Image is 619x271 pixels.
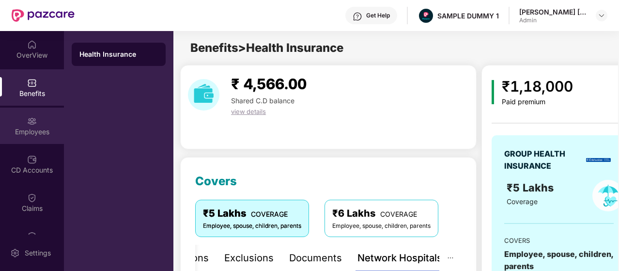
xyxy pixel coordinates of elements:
div: [PERSON_NAME] [PERSON_NAME] [519,7,587,16]
div: Documents [289,251,342,266]
img: svg+xml;base64,PHN2ZyBpZD0iRHJvcGRvd24tMzJ4MzIiIHhtbG5zPSJodHRwOi8vd3d3LnczLm9yZy8yMDAwL3N2ZyIgd2... [598,12,605,19]
img: insurerLogo [586,158,611,162]
div: Health Insurance [79,49,158,59]
span: Coverage [507,197,538,206]
span: COVERAGE [251,210,288,218]
span: Covers [195,174,237,188]
img: Pazcare_Alternative_logo-01-01.png [419,9,433,23]
span: ₹ 4,566.00 [231,75,307,93]
img: svg+xml;base64,PHN2ZyBpZD0iQmVuZWZpdHMiIHhtbG5zPSJodHRwOi8vd3d3LnczLm9yZy8yMDAwL3N2ZyIgd2lkdGg9Ij... [27,78,37,88]
img: svg+xml;base64,PHN2ZyBpZD0iU2V0dGluZy0yMHgyMCIgeG1sbnM9Imh0dHA6Ly93d3cudzMub3JnLzIwMDAvc3ZnIiB3aW... [10,248,20,258]
div: Settings [22,248,54,258]
img: svg+xml;base64,PHN2ZyBpZD0iQ2xhaW0iIHhtbG5zPSJodHRwOi8vd3d3LnczLm9yZy8yMDAwL3N2ZyIgd2lkdGg9IjIwIi... [27,193,37,203]
img: svg+xml;base64,PHN2ZyBpZD0iRW1wbG95ZWVzIiB4bWxucz0iaHR0cDovL3d3dy53My5vcmcvMjAwMC9zdmciIHdpZHRoPS... [27,116,37,126]
div: Exclusions [224,251,274,266]
span: Benefits > Health Insurance [190,41,343,55]
span: Shared C.D balance [231,96,294,105]
div: Get Help [366,12,390,19]
img: svg+xml;base64,PHN2ZyBpZD0iSG9tZSIgeG1sbnM9Imh0dHA6Ly93d3cudzMub3JnLzIwMDAvc3ZnIiB3aWR0aD0iMjAiIG... [27,40,37,49]
img: icon [492,80,494,104]
span: COVERAGE [380,210,417,218]
div: Employee, spouse, children, parents [332,222,431,231]
div: GROUP HEALTH INSURANCE [504,148,583,172]
div: ₹6 Lakhs [332,206,431,221]
span: ellipsis [447,255,454,261]
span: ₹5 Lakhs [507,181,557,194]
div: COVERS [504,236,614,245]
div: SAMPLE DUMMY 1 [437,11,499,20]
img: download [188,79,219,111]
div: ₹1,18,000 [502,75,573,98]
div: Admin [519,16,587,24]
div: ₹5 Lakhs [203,206,301,221]
img: svg+xml;base64,PHN2ZyBpZD0iSGVscC0zMngzMiIgeG1sbnM9Imh0dHA6Ly93d3cudzMub3JnLzIwMDAvc3ZnIiB3aWR0aD... [353,12,362,21]
div: Network Hospitals [357,251,442,266]
img: New Pazcare Logo [12,9,75,22]
img: svg+xml;base64,PHN2ZyBpZD0iQ0RfQWNjb3VudHMiIGRhdGEtbmFtZT0iQ0QgQWNjb3VudHMiIHhtbG5zPSJodHRwOi8vd3... [27,155,37,164]
img: svg+xml;base64,PHN2ZyBpZD0iQ2xhaW0iIHhtbG5zPSJodHRwOi8vd3d3LnczLm9yZy8yMDAwL3N2ZyIgd2lkdGg9IjIwIi... [27,231,37,241]
div: Employee, spouse, children, parents [203,222,301,231]
div: Paid premium [502,98,573,106]
span: view details [231,108,266,115]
